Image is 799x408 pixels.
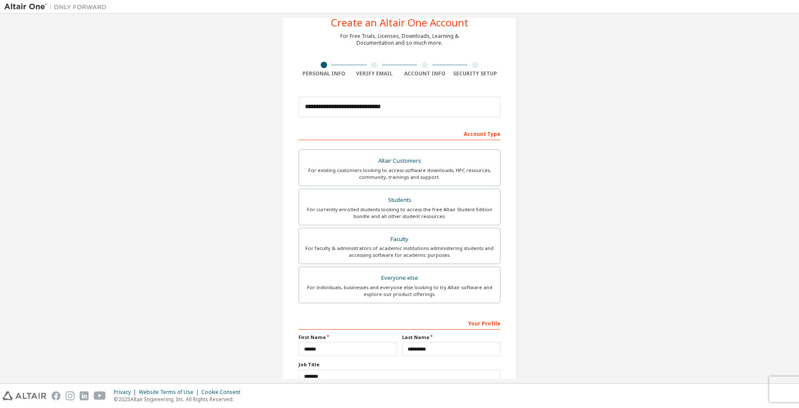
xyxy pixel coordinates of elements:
[139,389,201,396] div: Website Terms of Use
[299,334,397,341] label: First Name
[399,70,450,77] div: Account Info
[304,233,495,245] div: Faculty
[304,206,495,220] div: For currently enrolled students looking to access the free Altair Student Edition bundle and all ...
[304,245,495,259] div: For faculty & administrators of academic institutions administering students and accessing softwa...
[114,396,245,403] p: © 2025 Altair Engineering, Inc. All Rights Reserved.
[52,391,60,400] img: facebook.svg
[450,70,501,77] div: Security Setup
[304,167,495,181] div: For existing customers looking to access software downloads, HPC resources, community, trainings ...
[201,389,245,396] div: Cookie Consent
[304,155,495,167] div: Altair Customers
[304,194,495,206] div: Students
[80,391,89,400] img: linkedin.svg
[402,334,500,341] label: Last Name
[349,70,400,77] div: Verify Email
[3,391,46,400] img: altair_logo.svg
[299,70,349,77] div: Personal Info
[299,316,500,330] div: Your Profile
[299,361,500,368] label: Job Title
[94,391,106,400] img: youtube.svg
[304,284,495,298] div: For individuals, businesses and everyone else looking to try Altair software and explore our prod...
[114,389,139,396] div: Privacy
[340,33,459,46] div: For Free Trials, Licenses, Downloads, Learning & Documentation and so much more.
[4,3,111,11] img: Altair One
[304,272,495,284] div: Everyone else
[331,17,468,28] div: Create an Altair One Account
[299,126,500,140] div: Account Type
[66,391,75,400] img: instagram.svg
